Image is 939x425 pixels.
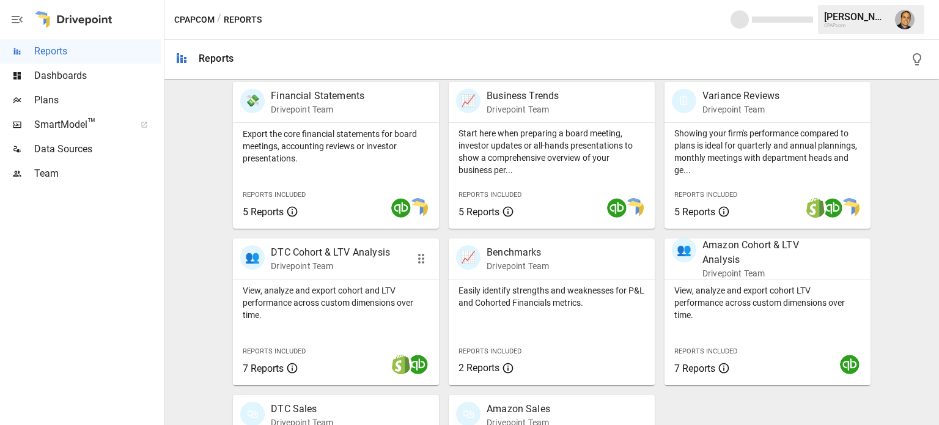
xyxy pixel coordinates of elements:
span: 5 Reports [243,206,284,218]
p: Drivepoint Team [702,103,779,116]
p: Easily identify strengths and weaknesses for P&L and Cohorted Financials metrics. [458,284,645,309]
span: Reports Included [674,347,737,355]
span: 7 Reports [674,363,715,374]
div: 📈 [456,245,481,270]
p: Drivepoint Team [702,267,831,279]
span: Data Sources [34,142,161,157]
div: 🗓 [672,89,696,113]
span: 7 Reports [243,363,284,374]
span: Team [34,166,161,181]
img: shopify [806,198,825,218]
span: Reports Included [243,191,306,199]
span: 5 Reports [458,206,499,218]
p: Variance Reviews [702,89,779,103]
p: Business Trends [487,89,559,103]
img: smart model [408,198,428,218]
p: Start here when preparing a board meeting, investor updates or all-hands presentations to show a ... [458,127,645,176]
p: View, analyze and export cohort LTV performance across custom dimensions over time. [674,284,861,321]
div: 💸 [240,89,265,113]
p: DTC Sales [271,402,333,416]
div: 👥 [672,238,696,262]
div: / [217,12,221,28]
p: Amazon Sales [487,402,550,416]
span: Plans [34,93,161,108]
p: Drivepoint Team [271,260,390,272]
div: [PERSON_NAME] [824,11,888,23]
span: SmartModel [34,117,127,132]
p: Drivepoint Team [487,103,559,116]
span: Reports Included [458,191,521,199]
span: 2 Reports [458,362,499,374]
p: Amazon Cohort & LTV Analysis [702,238,831,267]
img: quickbooks [391,198,411,218]
span: 5 Reports [674,206,715,218]
span: Reports [34,44,161,59]
img: quickbooks [408,355,428,374]
p: Showing your firm's performance compared to plans is ideal for quarterly and annual plannings, mo... [674,127,861,176]
p: Benchmarks [487,245,549,260]
span: ™ [87,116,96,131]
span: Dashboards [34,68,161,83]
p: Export the core financial statements for board meetings, accounting reviews or investor presentat... [243,128,429,164]
div: 👥 [240,245,265,270]
p: Financial Statements [271,89,364,103]
img: quickbooks [840,355,860,374]
div: CPAPcom [824,23,888,28]
p: Drivepoint Team [271,103,364,116]
img: quickbooks [823,198,842,218]
img: Tom Gatto [895,10,915,29]
p: DTC Cohort & LTV Analysis [271,245,390,260]
p: View, analyze and export cohort and LTV performance across custom dimensions over time. [243,284,429,321]
div: Reports [199,53,234,64]
div: 📈 [456,89,481,113]
button: Tom Gatto [888,2,922,37]
img: quickbooks [607,198,627,218]
img: smart model [624,198,644,218]
span: Reports Included [674,191,737,199]
p: Drivepoint Team [487,260,549,272]
span: Reports Included [458,347,521,355]
button: CPAPcom [174,12,215,28]
span: Reports Included [243,347,306,355]
img: smart model [840,198,860,218]
img: shopify [391,355,411,374]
